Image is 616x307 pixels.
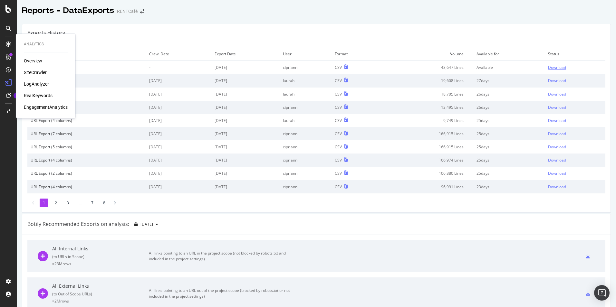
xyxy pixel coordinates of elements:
[31,144,143,150] div: URL Export (5 columns)
[280,101,332,114] td: cipriann
[473,47,545,61] td: Available for
[52,291,149,297] div: ( to Out of Scope URLs )
[548,144,566,150] div: Download
[140,221,153,227] span: 2025 Aug. 7th
[211,167,280,180] td: [DATE]
[335,78,342,83] div: CSV
[211,127,280,140] td: [DATE]
[586,291,590,296] div: csv-export
[100,199,109,207] li: 8
[280,127,332,140] td: cipriann
[27,29,65,37] div: Exports History
[548,105,566,110] div: Download
[548,184,602,190] a: Download
[31,171,143,176] div: URL Export (2 columns)
[280,47,332,61] td: User
[586,254,590,258] div: csv-export
[380,180,473,193] td: 96,991 Lines
[24,92,53,99] a: RealKeywords
[335,131,342,136] div: CSV
[146,47,211,61] td: Crawl Date
[548,144,602,150] a: Download
[146,88,211,101] td: [DATE]
[380,167,473,180] td: 106,880 Lines
[548,65,566,70] div: Download
[117,8,138,14] div: RENTCafé
[548,131,566,136] div: Download
[280,167,332,180] td: cipriann
[146,180,211,193] td: [DATE]
[211,74,280,87] td: [DATE]
[594,285,610,301] div: Open Intercom Messenger
[280,180,332,193] td: cipriann
[380,88,473,101] td: 18,705 Lines
[380,47,473,61] td: Volume
[14,93,19,98] div: Tooltip anchor
[27,47,146,61] td: Export Type
[31,91,143,97] div: URL Export (2 columns)
[473,74,545,87] td: 27 days
[52,199,60,207] li: 2
[476,65,542,70] div: Available
[211,61,280,74] td: [DATE]
[149,288,294,299] div: All links pointing to an URL out of the project scope (blocked by robots.txt or not included in t...
[380,74,473,87] td: 19,608 Lines
[335,118,342,123] div: CSV
[473,167,545,180] td: 25 days
[380,114,473,127] td: 9,749 Lines
[280,114,332,127] td: laurah
[22,5,114,16] div: Reports - DataExports
[473,180,545,193] td: 23 days
[211,114,280,127] td: [DATE]
[132,219,161,229] button: [DATE]
[52,283,149,289] div: All External Links
[31,78,143,83] div: URL Export (3 columns)
[280,140,332,153] td: cipriann
[335,65,342,70] div: CSV
[548,105,602,110] a: Download
[211,47,280,61] td: Export Date
[335,105,342,110] div: CSV
[380,153,473,167] td: 166,974 Lines
[380,101,473,114] td: 13,495 Lines
[146,74,211,87] td: [DATE]
[140,9,144,14] div: arrow-right-arrow-left
[31,131,143,136] div: URL Export (7 columns)
[380,140,473,153] td: 166,915 Lines
[545,47,605,61] td: Status
[473,153,545,167] td: 25 days
[335,91,342,97] div: CSV
[24,69,47,76] a: SiteCrawler
[548,91,566,97] div: Download
[24,42,68,47] div: Analytics
[548,78,566,83] div: Download
[332,47,380,61] td: Format
[335,171,342,176] div: CSV
[52,246,149,252] div: All Internal Links
[335,157,342,163] div: CSV
[548,118,566,123] div: Download
[548,157,602,163] a: Download
[149,250,294,262] div: All links pointing to an URL in the project scope (not blocked by robots.txt and included in the ...
[548,171,602,176] a: Download
[211,153,280,167] td: [DATE]
[146,101,211,114] td: [DATE]
[280,74,332,87] td: laurah
[24,58,42,64] div: Overview
[40,199,48,207] li: 1
[473,88,545,101] td: 26 days
[473,127,545,140] td: 25 days
[473,140,545,153] td: 25 days
[146,114,211,127] td: [DATE]
[52,298,149,304] div: = 2M rows
[548,118,602,123] a: Download
[548,184,566,190] div: Download
[548,78,602,83] a: Download
[31,65,143,70] div: Keywords Export
[24,81,49,87] a: LogAnalyzer
[380,61,473,74] td: 43,647 Lines
[335,144,342,150] div: CSV
[146,153,211,167] td: [DATE]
